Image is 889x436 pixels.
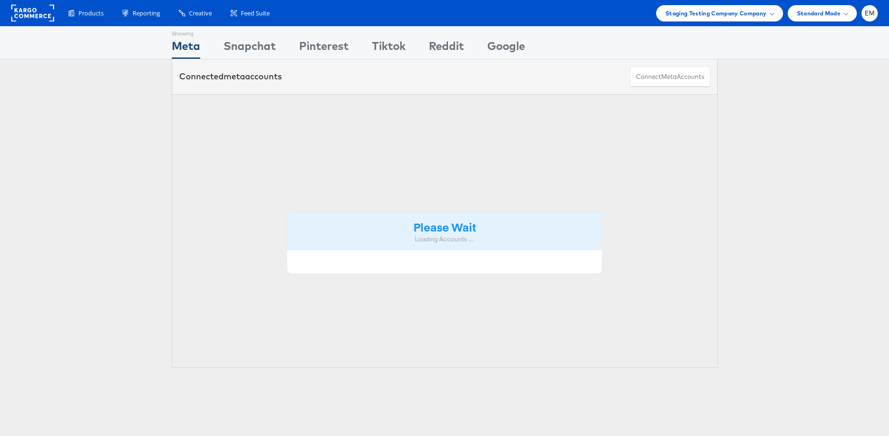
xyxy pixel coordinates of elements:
[413,219,476,234] strong: Please Wait
[661,72,677,81] span: meta
[294,235,595,244] div: Loading Accounts ....
[372,38,406,59] div: Tiktok
[630,66,710,87] button: ConnectmetaAccounts
[487,38,525,59] div: Google
[189,9,212,18] span: Creative
[429,38,464,59] div: Reddit
[133,9,160,18] span: Reporting
[172,38,200,59] div: Meta
[224,38,276,59] div: Snapchat
[865,10,875,16] span: EM
[241,9,270,18] span: Feed Suite
[78,9,104,18] span: Products
[224,71,245,82] span: meta
[665,8,767,18] span: Staging Testing Company Company
[797,8,840,18] span: Standard Mode
[299,38,349,59] div: Pinterest
[172,27,200,38] div: Showing
[179,70,282,83] div: Connected accounts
